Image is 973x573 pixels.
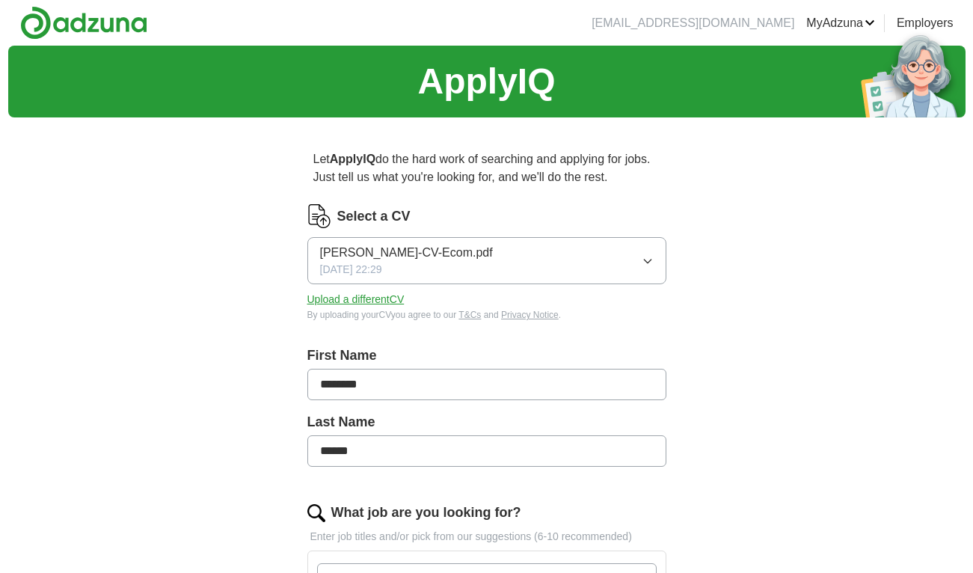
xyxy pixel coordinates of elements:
a: Employers [897,14,954,32]
img: search.png [307,504,325,522]
img: Adzuna logo [20,6,147,40]
li: [EMAIL_ADDRESS][DOMAIN_NAME] [592,14,794,32]
label: What job are you looking for? [331,503,521,523]
a: T&Cs [458,310,481,320]
p: Let do the hard work of searching and applying for jobs. Just tell us what you're looking for, an... [307,144,666,192]
img: CV Icon [307,204,331,228]
a: Privacy Notice [501,310,559,320]
p: Enter job titles and/or pick from our suggestions (6-10 recommended) [307,529,666,545]
strong: ApplyIQ [330,153,375,165]
a: MyAdzuna [806,14,875,32]
span: [DATE] 22:29 [320,262,382,278]
span: [PERSON_NAME]-CV-Ecom.pdf [320,244,493,262]
label: Select a CV [337,206,411,227]
label: Last Name [307,412,666,432]
label: First Name [307,346,666,366]
button: Upload a differentCV [307,292,405,307]
button: [PERSON_NAME]-CV-Ecom.pdf[DATE] 22:29 [307,237,666,284]
h1: ApplyIQ [417,55,555,108]
div: By uploading your CV you agree to our and . [307,308,666,322]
